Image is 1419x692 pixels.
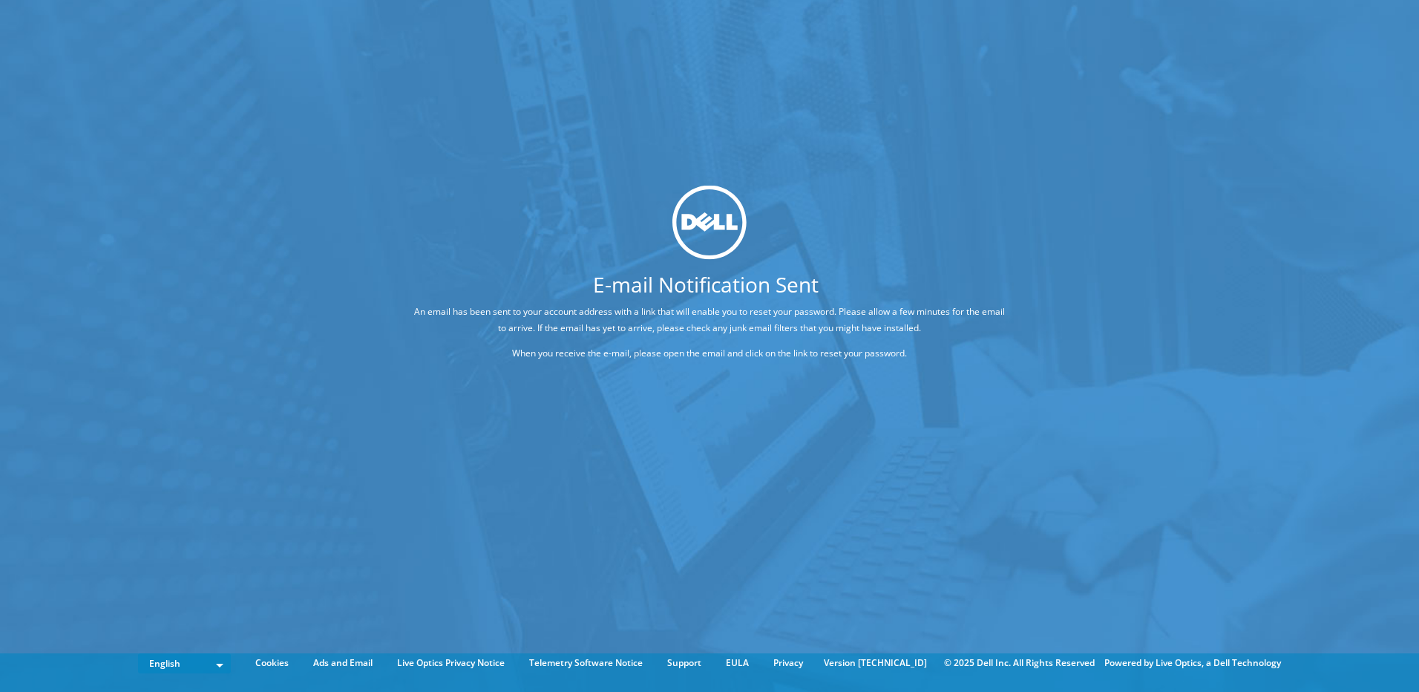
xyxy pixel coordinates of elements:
[355,273,1057,294] h1: E-mail Notification Sent
[715,655,760,671] a: EULA
[518,655,654,671] a: Telemetry Software Notice
[244,655,300,671] a: Cookies
[386,655,516,671] a: Live Optics Privacy Notice
[302,655,384,671] a: Ads and Email
[656,655,712,671] a: Support
[1104,655,1281,671] li: Powered by Live Optics, a Dell Technology
[816,655,934,671] li: Version [TECHNICAL_ID]
[672,185,747,259] img: dell_svg_logo.svg
[762,655,814,671] a: Privacy
[410,345,1009,361] p: When you receive the e-mail, please open the email and click on the link to reset your password.
[410,303,1009,336] p: An email has been sent to your account address with a link that will enable you to reset your pas...
[937,655,1102,671] li: © 2025 Dell Inc. All Rights Reserved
